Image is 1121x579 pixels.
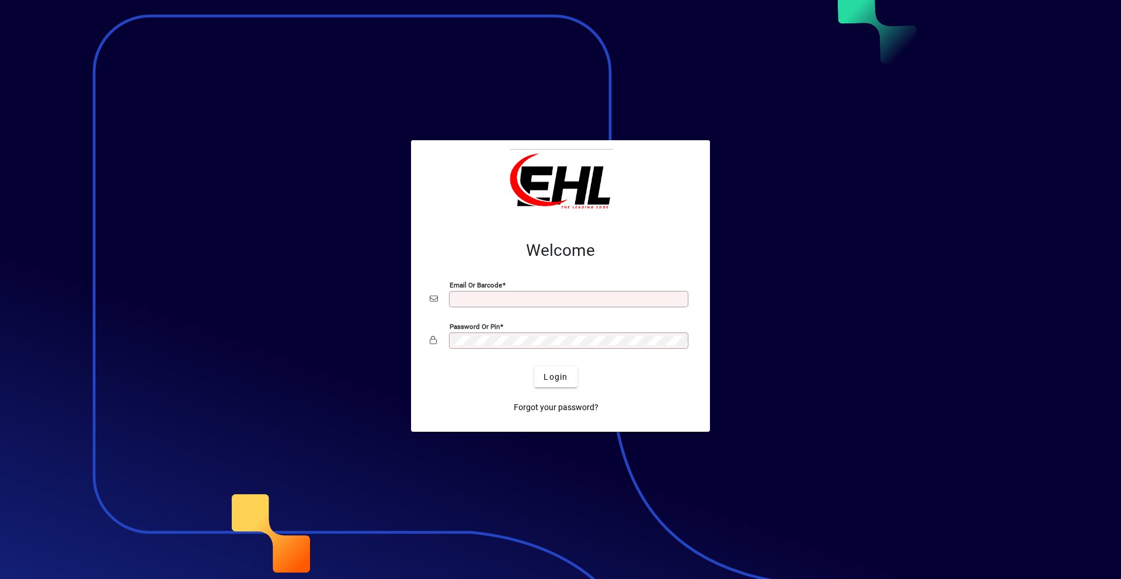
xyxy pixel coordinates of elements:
mat-label: Password or Pin [450,323,500,331]
mat-label: Email or Barcode [450,281,502,289]
h2: Welcome [430,241,691,261]
span: Login [544,371,568,383]
a: Forgot your password? [509,397,603,418]
span: Forgot your password? [514,401,598,414]
button: Login [534,366,577,387]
